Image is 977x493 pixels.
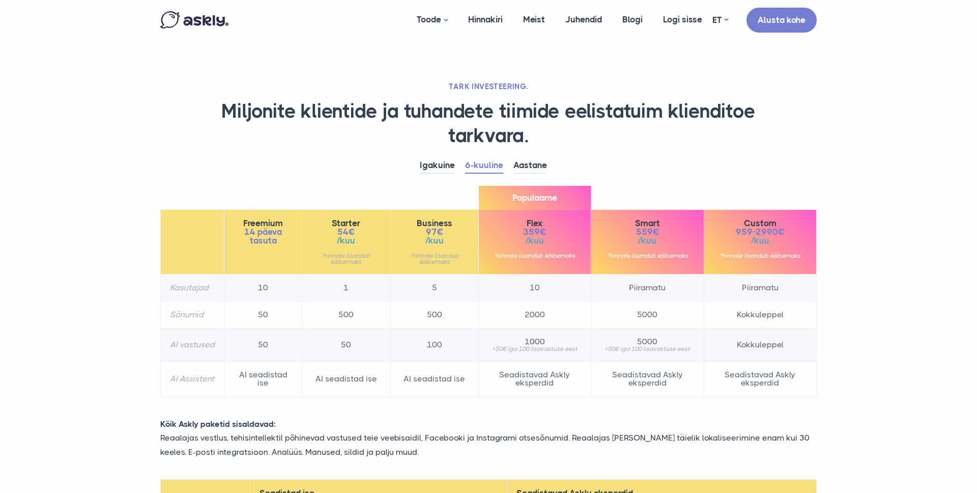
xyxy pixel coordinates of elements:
td: 5 [390,275,478,302]
span: Freemium [234,219,293,228]
a: 6-kuuline [465,158,503,174]
span: Flex [488,219,582,228]
span: /kuu [600,236,694,245]
small: *hinnale lisandub käibemaks [400,253,469,265]
span: Business [400,219,469,228]
td: AI seadistad ise [224,362,302,397]
td: 50 [302,328,390,362]
td: AI seadistad ise [302,362,390,397]
td: 500 [302,302,390,328]
span: 1000 [488,338,582,346]
a: Aastane [513,158,547,174]
td: Piiramatu [591,275,704,302]
span: Populaarne [479,186,591,210]
small: +50€ iga 100 lisavastuse eest [488,346,582,352]
span: /kuu [400,236,469,245]
td: 10 [224,275,302,302]
td: Seadistavad Askly eksperdid [591,362,704,397]
span: 5000 [600,338,694,346]
span: /kuu [713,236,807,245]
td: Seadistavad Askly eksperdid [478,362,591,397]
a: Igakuine [420,158,455,174]
small: +50€ iga 100 lisavastuse eest [600,346,694,352]
th: Sõnumid [161,302,224,328]
a: Alusta kohe [746,8,817,33]
th: AI vastused [161,328,224,362]
span: 359€ [488,228,582,236]
td: 100 [390,328,478,362]
a: ET [712,13,728,28]
th: Kasutajad [161,275,224,302]
td: 50 [224,302,302,328]
span: Starter [311,219,381,228]
td: AI seadistad ise [390,362,478,397]
td: 500 [390,302,478,328]
td: 1 [302,275,390,302]
td: 5000 [591,302,704,328]
strong: Kõik Askly paketid sisaldavad: [160,419,276,429]
span: 97€ [400,228,469,236]
small: *hinnale lisandub käibemaks [488,253,582,259]
span: Custom [713,219,807,228]
td: 50 [224,328,302,362]
td: Piiramatu [704,275,816,302]
th: AI Assistent [161,362,224,397]
span: 959-2990€ [713,228,807,236]
span: Kokkuleppel [713,341,807,349]
td: 10 [478,275,591,302]
span: 14 päeva tasuta [234,228,293,245]
span: /kuu [488,236,582,245]
small: *hinnale lisandub käibemaks [713,253,807,259]
small: *hinnale lisandub käibemaks [600,253,694,259]
p: Reaalajas vestlus, tehisintellektil põhinevad vastused teie veebisaidil, Facebooki ja Instagrami ... [153,431,824,458]
h1: Miljonite klientide ja tuhandete tiimide eelistatuim klienditoe tarkvara. [160,99,817,148]
span: 54€ [311,228,381,236]
span: /kuu [311,236,381,245]
td: 2000 [478,302,591,328]
td: Kokkuleppel [704,302,816,328]
small: *hinnale lisandub käibemaks [311,253,381,265]
span: Smart [600,219,694,228]
td: Seadistavad Askly eksperdid [704,362,816,397]
img: Askly [160,11,228,29]
span: 559€ [600,228,694,236]
h2: TARK INVESTEERING. [160,81,817,92]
